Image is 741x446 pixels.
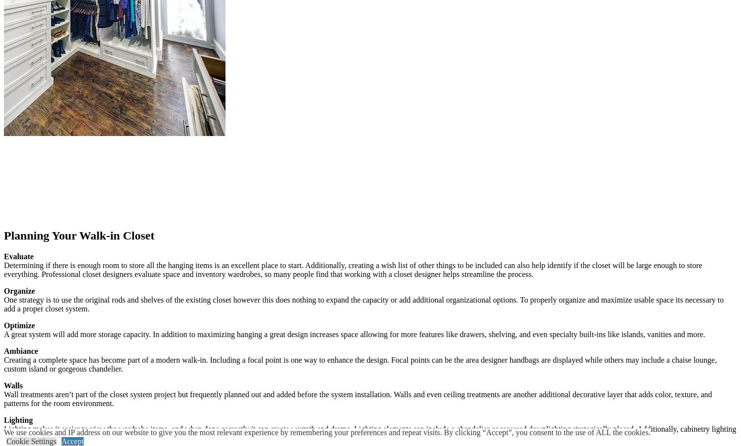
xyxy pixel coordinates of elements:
[4,321,35,330] strong: Optimize
[4,381,23,390] strong: Walls
[4,252,737,279] p: Determining if there is enough room to store all the hanging items is an excellent place to start...
[4,229,737,242] h2: Planning Your Walk-in Closet
[4,416,33,424] strong: Lighting
[4,347,38,355] strong: Ambiance
[4,252,33,261] strong: Evaluate
[4,416,737,443] p: Lighting makes it easier to view the wardrobe items, and when done correctly it can create warmth...
[62,437,84,446] a: Accept
[4,287,737,313] p: One strategy is to use the original rods and shelves of the existing closet however this does not...
[4,347,737,374] p: Creating a complete space has become part of a modern walk-in. Including a focal point is one way...
[4,321,737,339] p: A great system will add more storage capacity. In addition to maximizing hanging a great design i...
[4,428,650,437] div: We use cookies and IP address on our website to give you the most relevant experience by remember...
[6,437,57,446] a: Cookie Settings
[4,381,737,408] p: Wall treatments aren’t part of the closet system project but frequently planned out and added bef...
[4,287,35,295] strong: Organize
